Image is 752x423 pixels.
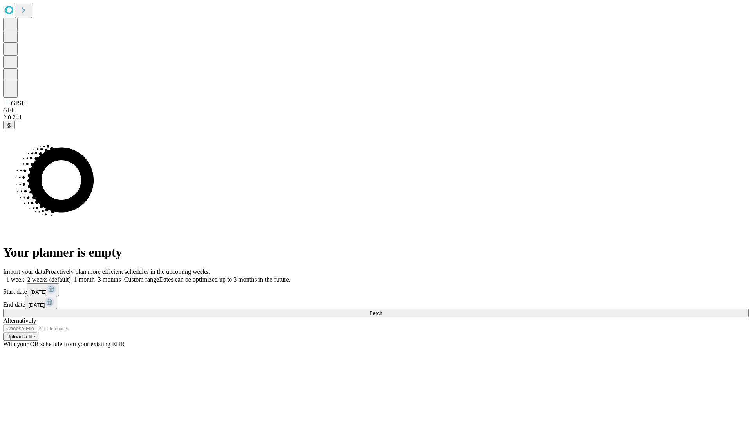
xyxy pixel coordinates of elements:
span: Proactively plan more efficient schedules in the upcoming weeks. [45,268,210,275]
span: [DATE] [30,289,47,295]
span: 3 months [98,276,121,283]
button: [DATE] [27,283,59,296]
button: @ [3,121,15,129]
span: @ [6,122,12,128]
button: [DATE] [25,296,57,309]
span: Dates can be optimized up to 3 months in the future. [159,276,290,283]
div: GEI [3,107,749,114]
div: End date [3,296,749,309]
span: With your OR schedule from your existing EHR [3,341,125,347]
span: Fetch [369,310,382,316]
span: GJSH [11,100,26,107]
span: 1 month [74,276,95,283]
button: Fetch [3,309,749,317]
span: 2 weeks (default) [27,276,71,283]
h1: Your planner is empty [3,245,749,260]
button: Upload a file [3,333,38,341]
div: Start date [3,283,749,296]
span: Alternatively [3,317,36,324]
span: 1 week [6,276,24,283]
span: Import your data [3,268,45,275]
div: 2.0.241 [3,114,749,121]
span: Custom range [124,276,159,283]
span: [DATE] [28,302,45,308]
